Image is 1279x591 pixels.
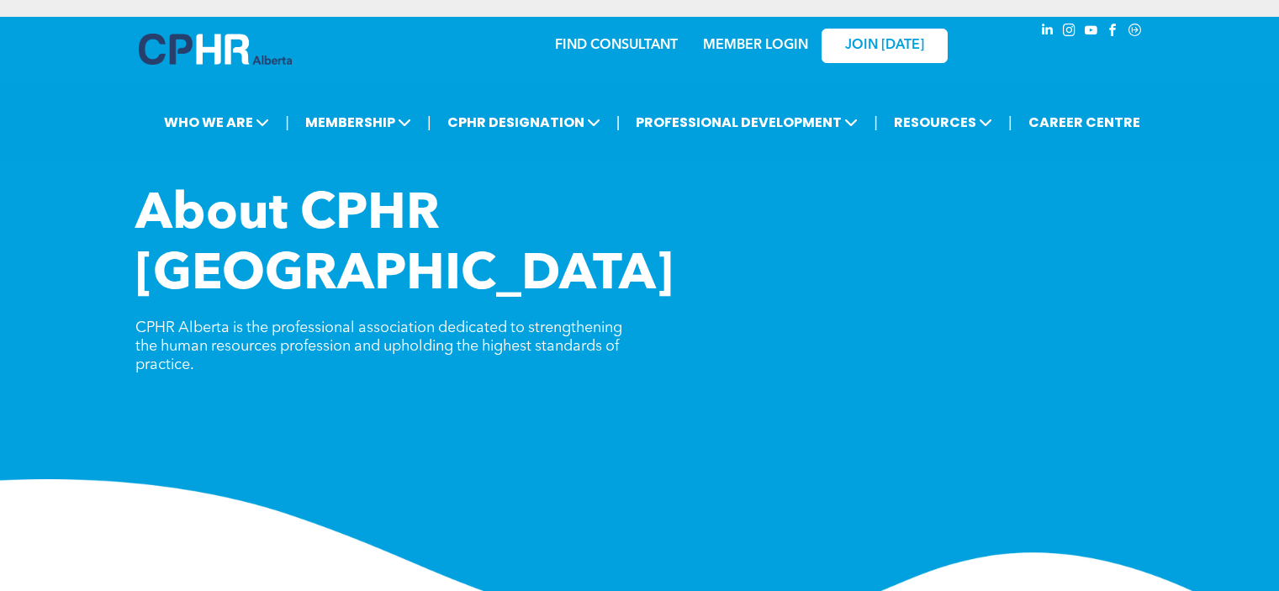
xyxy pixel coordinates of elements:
a: JOIN [DATE] [822,29,948,63]
a: FIND CONSULTANT [555,39,678,52]
li: | [285,105,289,140]
li: | [616,105,621,140]
a: Social network [1126,21,1144,44]
span: MEMBERSHIP [300,107,416,138]
li: | [874,105,878,140]
span: JOIN [DATE] [845,38,924,54]
span: CPHR DESIGNATION [442,107,605,138]
a: linkedin [1039,21,1057,44]
img: A blue and white logo for cp alberta [139,34,292,65]
a: youtube [1082,21,1101,44]
span: PROFESSIONAL DEVELOPMENT [631,107,863,138]
a: instagram [1060,21,1079,44]
span: WHO WE ARE [159,107,274,138]
span: CPHR Alberta is the professional association dedicated to strengthening the human resources profe... [135,320,622,372]
a: CAREER CENTRE [1023,107,1145,138]
a: facebook [1104,21,1123,44]
span: RESOURCES [889,107,997,138]
li: | [1008,105,1012,140]
span: About CPHR [GEOGRAPHIC_DATA] [135,190,674,301]
li: | [427,105,431,140]
a: MEMBER LOGIN [703,39,808,52]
